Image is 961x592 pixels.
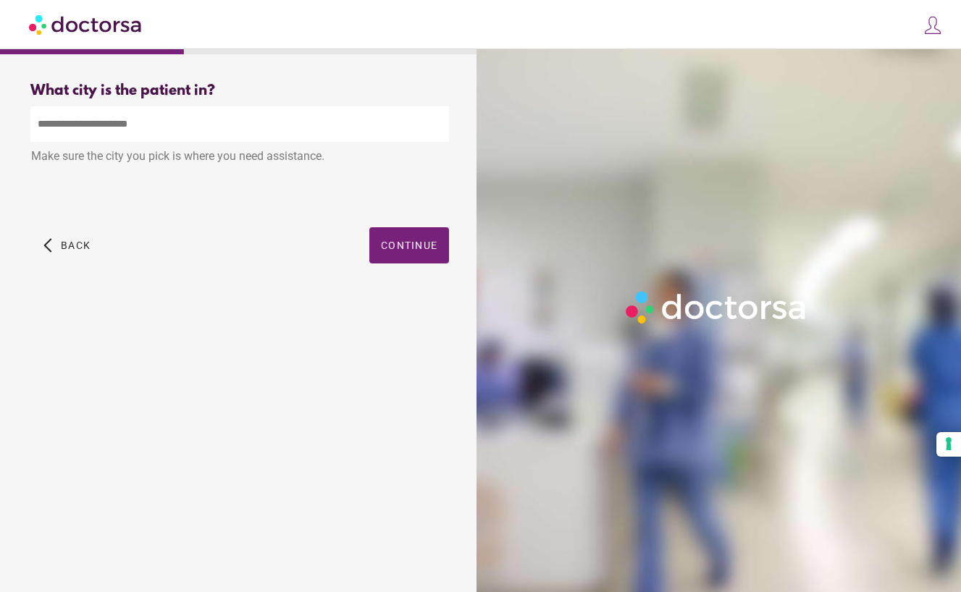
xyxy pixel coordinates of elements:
img: icons8-customer-100.png [923,15,943,35]
span: Back [61,240,91,251]
button: Continue [369,227,449,263]
img: Doctorsa.com [29,8,143,41]
div: What city is the patient in? [30,83,449,99]
button: arrow_back_ios Back [38,227,96,263]
span: Continue [381,240,437,251]
img: Logo-Doctorsa-trans-White-partial-flat.png [621,286,813,329]
div: Make sure the city you pick is where you need assistance. [30,142,449,174]
button: Your consent preferences for tracking technologies [936,432,961,457]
